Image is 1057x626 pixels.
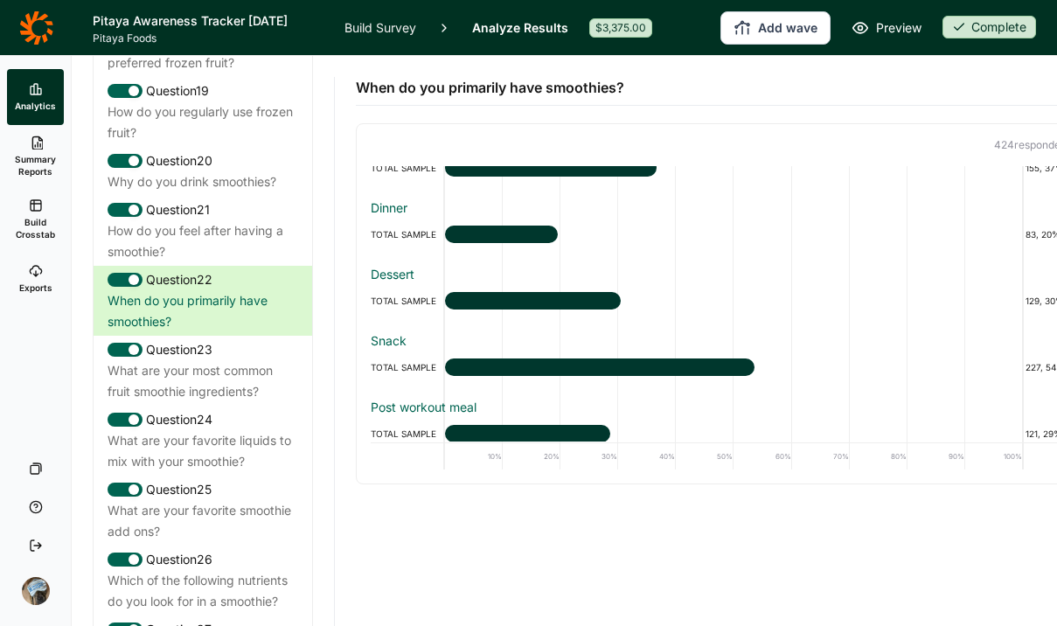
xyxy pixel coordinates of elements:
[108,101,298,143] div: How do you regularly use frozen fruit?
[108,339,298,360] div: Question 23
[108,80,298,101] div: Question 19
[850,443,907,469] div: 80%
[942,16,1036,38] div: Complete
[22,577,50,605] img: ocn8z7iqvmiiaveqkfqd.png
[852,17,921,38] a: Preview
[618,443,676,469] div: 40%
[108,360,298,402] div: What are your most common fruit smoothie ingredients?
[965,443,1023,469] div: 100%
[907,443,965,469] div: 90%
[371,423,445,444] div: TOTAL SAMPLE
[560,443,618,469] div: 30%
[445,443,503,469] div: 10%
[108,570,298,612] div: Which of the following nutrients do you look for in a smoothie?
[792,443,850,469] div: 70%
[93,10,323,31] h1: Pitaya Awareness Tracker [DATE]
[15,100,56,112] span: Analytics
[7,125,64,188] a: Summary Reports
[108,479,298,500] div: Question 25
[108,500,298,542] div: What are your favorite smoothie add ons?
[93,31,323,45] span: Pitaya Foods
[108,220,298,262] div: How do you feel after having a smoothie?
[108,171,298,192] div: Why do you drink smoothies?
[371,224,445,245] div: TOTAL SAMPLE
[108,430,298,472] div: What are your favorite liquids to mix with your smoothie?
[734,443,791,469] div: 60%
[371,290,445,311] div: TOTAL SAMPLE
[371,157,445,178] div: TOTAL SAMPLE
[14,153,57,177] span: Summary Reports
[108,409,298,430] div: Question 24
[356,77,624,98] span: When do you primarily have smoothies?
[942,16,1036,40] button: Complete
[7,188,64,251] a: Build Crosstab
[7,251,64,307] a: Exports
[108,269,298,290] div: Question 22
[371,357,445,378] div: TOTAL SAMPLE
[589,18,652,38] div: $3,375.00
[108,290,298,332] div: When do you primarily have smoothies?
[503,443,560,469] div: 20%
[108,199,298,220] div: Question 21
[19,282,52,294] span: Exports
[14,216,57,240] span: Build Crosstab
[108,150,298,171] div: Question 20
[108,549,298,570] div: Question 26
[7,69,64,125] a: Analytics
[676,443,734,469] div: 50%
[720,11,831,45] button: Add wave
[876,17,921,38] span: Preview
